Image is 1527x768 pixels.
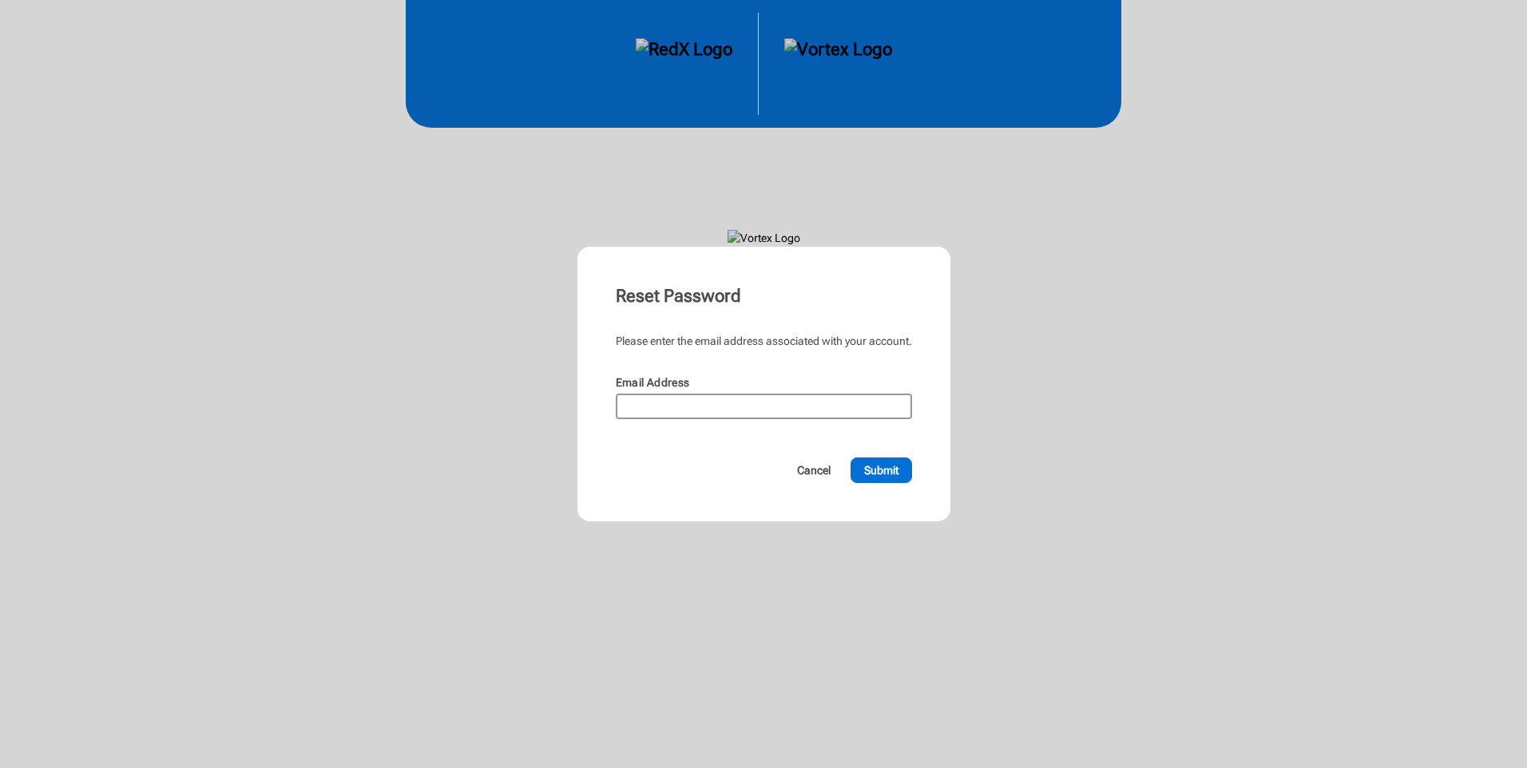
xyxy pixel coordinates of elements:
button: Cancel [783,457,844,483]
div: Reset Password [616,285,912,307]
button: Submit [851,457,912,483]
span: Submit [864,462,898,478]
div: Please enter the email address associated with your account. [616,333,912,349]
label: Email Address [616,376,690,389]
span: Cancel [797,462,831,478]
